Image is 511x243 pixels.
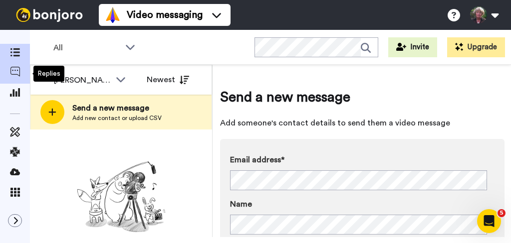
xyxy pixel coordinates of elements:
span: Send a new message [72,102,162,114]
span: Send a new message [220,87,505,107]
span: Video messaging [127,8,203,22]
span: Add new contact or upload CSV [72,114,162,122]
img: ready-set-action.png [71,157,171,237]
div: [PERSON_NAME] [54,74,111,86]
span: Add someone's contact details to send them a video message [220,117,505,129]
img: bj-logo-header-white.svg [12,8,87,22]
button: Newest [139,70,197,90]
img: vm-color.svg [105,7,121,23]
button: Upgrade [447,37,505,57]
div: Replies [33,66,64,82]
span: 5 [498,209,506,217]
label: Email address* [230,154,495,166]
iframe: Intercom live chat [477,209,501,233]
button: Invite [388,37,437,57]
span: Name [230,198,252,210]
span: All [53,42,120,54]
